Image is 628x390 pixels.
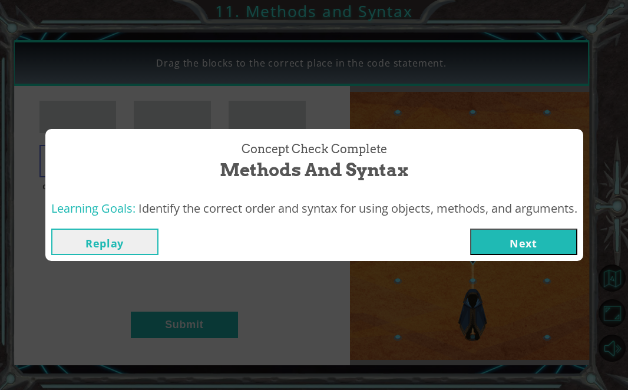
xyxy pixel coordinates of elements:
span: Methods and Syntax [220,157,408,183]
span: Concept Check Complete [242,141,387,158]
span: Learning Goals: [51,200,135,216]
button: Replay [51,229,158,255]
button: Next [470,229,577,255]
span: Identify the correct order and syntax for using objects, methods, and arguments. [138,200,577,216]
